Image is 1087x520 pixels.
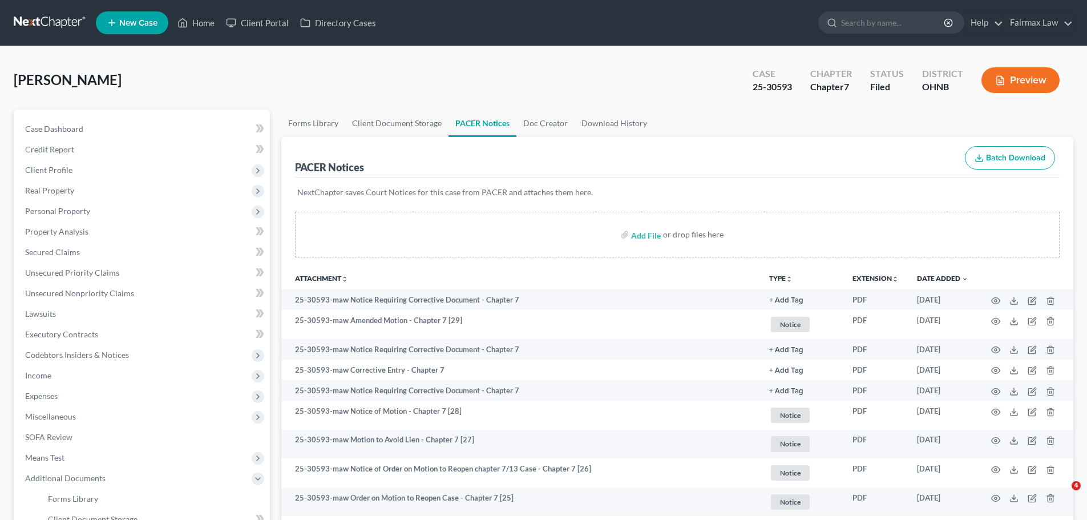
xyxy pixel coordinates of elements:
a: Forms Library [39,489,270,509]
a: SOFA Review [16,427,270,448]
div: OHNB [922,80,963,94]
span: Forms Library [48,494,98,503]
a: + Add Tag [769,385,834,396]
a: Lawsuits [16,304,270,324]
a: Notice [769,493,834,511]
td: 25-30593-maw Corrective Entry - Chapter 7 [281,360,760,380]
a: Fairmax Law [1004,13,1073,33]
span: Secured Claims [25,247,80,257]
span: Executory Contracts [25,329,98,339]
td: PDF [843,310,908,339]
a: Extensionunfold_more [852,274,899,283]
a: Executory Contracts [16,324,270,345]
button: Batch Download [965,146,1055,170]
a: PACER Notices [448,110,516,137]
td: [DATE] [908,339,977,360]
span: Case Dashboard [25,124,83,134]
a: Date Added expand_more [917,274,968,283]
a: Client Document Storage [345,110,448,137]
button: Preview [981,67,1060,93]
button: + Add Tag [769,388,803,395]
a: Notice [769,315,834,334]
td: PDF [843,458,908,487]
span: Notice [771,436,810,452]
span: Unsecured Priority Claims [25,268,119,277]
td: PDF [843,289,908,310]
a: Property Analysis [16,221,270,242]
td: PDF [843,360,908,380]
span: [PERSON_NAME] [14,71,122,88]
span: Codebtors Insiders & Notices [25,350,129,360]
td: 25-30593-maw Notice Requiring Corrective Document - Chapter 7 [281,380,760,401]
div: PACER Notices [295,160,364,174]
span: Credit Report [25,144,74,154]
span: Batch Download [986,153,1045,163]
td: 25-30593-maw Notice of Order on Motion to Reopen chapter 7/13 Case - Chapter 7 [26] [281,458,760,487]
a: Help [965,13,1003,33]
td: [DATE] [908,360,977,380]
a: Download History [575,110,654,137]
a: Notice [769,434,834,453]
td: 25-30593-maw Motion to Avoid Lien - Chapter 7 [27] [281,430,760,459]
span: 4 [1072,481,1081,490]
td: [DATE] [908,401,977,430]
span: Client Profile [25,165,72,175]
td: 25-30593-maw Notice of Motion - Chapter 7 [28] [281,401,760,430]
button: + Add Tag [769,346,803,354]
span: Expenses [25,391,58,401]
a: + Add Tag [769,344,834,355]
span: 7 [844,81,849,92]
span: Real Property [25,186,74,195]
td: PDF [843,401,908,430]
span: Income [25,370,51,380]
span: Notice [771,494,810,510]
p: NextChapter saves Court Notices for this case from PACER and attaches them here. [297,187,1057,198]
input: Search by name... [841,12,945,33]
span: Additional Documents [25,473,106,483]
span: Miscellaneous [25,412,76,421]
div: Chapter [810,67,852,80]
span: Unsecured Nonpriority Claims [25,288,134,298]
td: PDF [843,339,908,360]
button: TYPEunfold_more [769,275,793,283]
td: 25-30593-maw Notice Requiring Corrective Document - Chapter 7 [281,339,760,360]
a: Client Portal [220,13,294,33]
div: Status [870,67,904,80]
span: Property Analysis [25,227,88,236]
td: PDF [843,430,908,459]
span: Personal Property [25,206,90,216]
span: Notice [771,317,810,332]
a: Unsecured Priority Claims [16,263,270,283]
span: Notice [771,465,810,481]
span: SOFA Review [25,432,72,442]
i: unfold_more [892,276,899,283]
div: Case [753,67,792,80]
td: [DATE] [908,487,977,517]
div: District [922,67,963,80]
td: 25-30593-maw Order on Motion to Reopen Case - Chapter 7 [25] [281,487,760,517]
td: 25-30593-maw Notice Requiring Corrective Document - Chapter 7 [281,289,760,310]
a: Credit Report [16,139,270,160]
a: Doc Creator [516,110,575,137]
td: [DATE] [908,430,977,459]
td: [DATE] [908,310,977,339]
a: Notice [769,406,834,425]
td: PDF [843,380,908,401]
td: [DATE] [908,380,977,401]
span: Notice [771,408,810,423]
td: PDF [843,487,908,517]
a: Notice [769,463,834,482]
div: Filed [870,80,904,94]
div: 25-30593 [753,80,792,94]
a: Case Dashboard [16,119,270,139]
td: [DATE] [908,289,977,310]
a: Attachmentunfold_more [295,274,348,283]
span: Means Test [25,453,64,462]
a: + Add Tag [769,365,834,376]
a: Directory Cases [294,13,382,33]
iframe: Intercom live chat [1048,481,1076,509]
i: unfold_more [341,276,348,283]
span: New Case [119,19,157,27]
div: or drop files here [663,229,724,240]
i: unfold_more [786,276,793,283]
